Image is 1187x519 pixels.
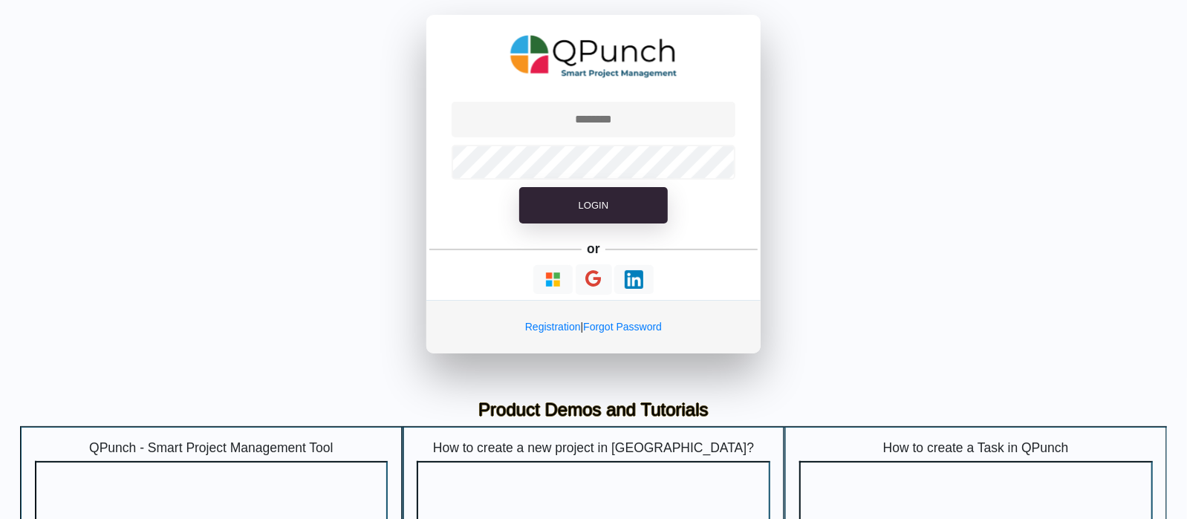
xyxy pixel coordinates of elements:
[31,399,1156,421] h3: Product Demos and Tutorials
[426,300,761,353] div: |
[510,30,677,83] img: QPunch
[417,440,770,456] h5: How to create a new project in [GEOGRAPHIC_DATA]?
[625,270,643,289] img: Loading...
[519,187,668,224] button: Login
[533,265,573,294] button: Continue With Microsoft Azure
[525,321,581,333] a: Registration
[585,238,603,259] h5: or
[579,200,608,211] span: Login
[799,440,1153,456] h5: How to create a Task in QPunch
[35,440,388,456] h5: QPunch - Smart Project Management Tool
[614,265,654,294] button: Continue With LinkedIn
[576,264,612,295] button: Continue With Google
[544,270,562,289] img: Loading...
[583,321,662,333] a: Forgot Password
